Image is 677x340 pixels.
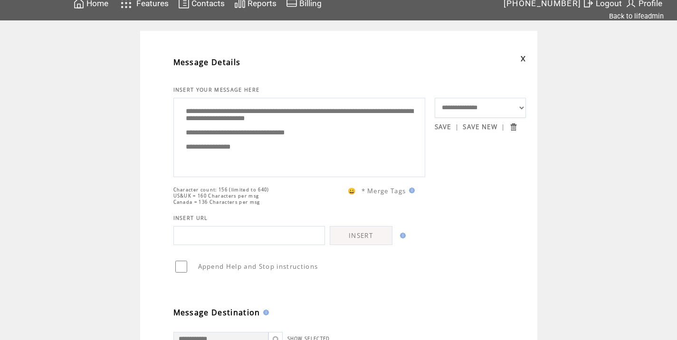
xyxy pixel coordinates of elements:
a: SAVE NEW [463,123,497,131]
a: INSERT [330,226,392,245]
span: Canada = 136 Characters per msg [173,199,260,205]
span: Message Destination [173,307,260,318]
span: US&UK = 160 Characters per msg [173,193,259,199]
span: Message Details [173,57,241,67]
img: help.gif [406,188,415,193]
span: Append Help and Stop instructions [198,262,318,271]
span: INSERT YOUR MESSAGE HERE [173,86,260,93]
span: INSERT URL [173,215,208,221]
span: * Merge Tags [362,187,406,195]
img: help.gif [260,310,269,315]
span: Character count: 156 (limited to 640) [173,187,269,193]
span: | [455,123,459,131]
a: Back to lifeadmin [609,12,664,20]
a: SAVE [435,123,451,131]
span: 😀 [348,187,356,195]
span: | [501,123,505,131]
input: Submit [509,123,518,132]
img: help.gif [397,233,406,238]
